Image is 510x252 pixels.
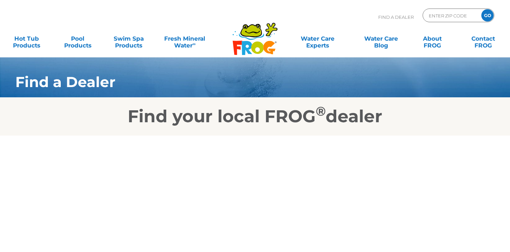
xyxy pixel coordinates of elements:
[481,9,494,22] input: GO
[58,32,98,45] a: PoolProducts
[378,9,414,26] p: Find A Dealer
[15,74,455,90] h1: Find a Dealer
[464,32,503,45] a: ContactFROG
[7,32,46,45] a: Hot TubProducts
[193,41,196,46] sup: ∞
[362,32,401,45] a: Water CareBlog
[160,32,210,45] a: Fresh MineralWater∞
[5,106,505,127] h2: Find your local FROG dealer
[285,32,350,45] a: Water CareExperts
[412,32,452,45] a: AboutFROG
[109,32,148,45] a: Swim SpaProducts
[229,14,281,55] img: Frog Products Logo
[316,103,326,119] sup: ®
